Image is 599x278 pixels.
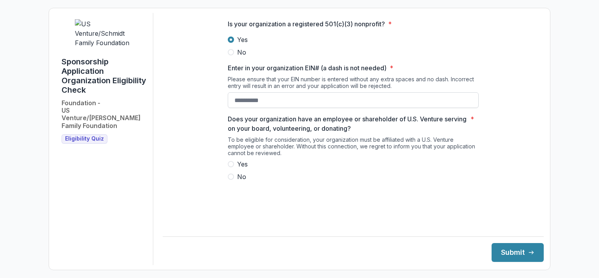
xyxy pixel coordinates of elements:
div: Please ensure that your EIN number is entered without any extra spaces and no dash. Incorrect ent... [228,76,479,92]
h2: Foundation - US Venture/[PERSON_NAME] Family Foundation [62,99,147,130]
span: Yes [237,159,248,169]
p: Is your organization a registered 501(c)(3) nonprofit? [228,19,385,29]
img: US Venture/Schmidt Family Foundation [75,19,134,48]
h1: Sponsorship Application Organization Eligibility Check [62,57,147,95]
span: Yes [237,35,248,44]
p: Enter in your organization EIN# (a dash is not needed) [228,63,387,73]
div: To be eligible for consideration, your organization must be affiliated with a U.S. Venture employ... [228,136,479,159]
span: No [237,48,246,57]
button: Submit [492,243,544,262]
p: Does your organization have an employee or shareholder of U.S. Venture serving on your board, vol... [228,114,467,133]
span: No [237,172,246,181]
span: Eligibility Quiz [65,135,104,142]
